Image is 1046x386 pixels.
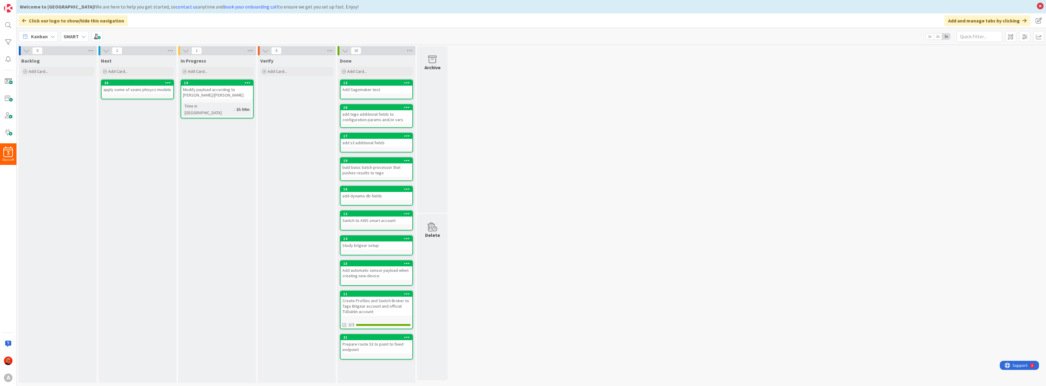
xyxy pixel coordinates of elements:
div: 18 [341,105,412,110]
div: add dynamo db fields [341,192,412,200]
div: Modify payload according to [PERSON_NAME]/[PERSON_NAME] [181,86,253,99]
a: 16add dynamo db fields [340,186,413,206]
a: 11Create Profiles and Switch Broker to Tago Bitgear account and official TUDublin account3/3 [340,291,413,329]
span: Add Card... [188,69,207,74]
span: 2x [934,33,942,39]
div: 14 [343,237,412,241]
div: Add and manage tabs by clicking [944,15,1030,26]
div: 12 [341,211,412,217]
a: 21Prepare route 53 to point to fixed endpoint [340,334,413,360]
span: : [234,106,235,113]
div: 11Create Profiles and Switch Broker to Tago Bitgear account and official TUDublin account [341,291,412,316]
span: 3x [942,33,950,39]
div: 18add tago additional fields to configuration params and/or vars [341,105,412,124]
div: 19buld basic batch processor that pushes results to tago [341,158,412,177]
div: 21 [343,335,412,340]
a: 20apply some of seans phisycs modele [101,80,174,99]
div: 12Switch to AWS smart account [341,211,412,224]
div: Prepare route 53 to point to fixed endpoint [341,340,412,354]
div: Create Profiles and Switch Broker to Tago Bitgear account and official TUDublin account [341,297,412,316]
div: Study bitgear setup [341,241,412,249]
span: Verify [260,58,273,64]
span: 3 [7,151,10,155]
div: add tago additional fields to configuration params and/or vars [341,110,412,124]
div: 11 [343,292,412,296]
div: Archive [424,64,441,71]
a: 13Add Sagemaker test [340,80,413,99]
div: Add automatic sensor payload when creating new device [341,266,412,280]
div: add s3 additional fields [341,139,412,147]
div: 21Prepare route 53 to point to fixed endpoint [341,335,412,354]
div: 11 [341,291,412,297]
span: 10 [351,47,361,54]
div: 17add s3 additional fields [341,133,412,147]
span: 0 [32,47,43,54]
span: 0 [271,47,282,54]
span: Backlog [21,58,40,64]
span: 1x [926,33,934,39]
div: 2 [32,2,33,7]
span: Add Card... [268,69,287,74]
div: 15 [341,261,412,266]
div: 16 [343,187,412,191]
b: SMART [64,33,79,39]
span: 1 [112,47,122,54]
span: 1 [192,47,202,54]
div: 19 [343,159,412,163]
div: 12 [343,212,412,216]
a: 14Study bitgear setup [340,235,413,255]
div: Time in [GEOGRAPHIC_DATA] [183,103,234,116]
div: We are here to help you get started, so anytime and to ensure we get you set up fast. Enjoy! [20,3,1034,10]
div: 10 [181,80,253,86]
div: 16 [341,186,412,192]
div: 13Add Sagemaker test [341,80,412,94]
span: 3/3 [348,322,354,328]
div: 13 [341,80,412,86]
div: 18 [343,105,412,110]
div: Switch to AWS smart account [341,217,412,224]
div: 17 [341,133,412,139]
div: 15 [343,261,412,266]
div: Add Sagemaker test [341,86,412,94]
div: 20 [102,80,173,86]
div: Click our logo to show/hide this navigation [19,15,128,26]
div: 19 [341,158,412,163]
div: A [4,374,12,382]
span: Add Card... [29,69,48,74]
div: 17 [343,134,412,138]
div: 21 [341,335,412,340]
div: 14Study bitgear setup [341,236,412,249]
a: 12Switch to AWS smart account [340,210,413,231]
a: 18add tago additional fields to configuration params and/or vars [340,104,413,128]
div: apply some of seans phisycs modele [102,86,173,94]
div: 10 [184,81,253,85]
div: 20apply some of seans phisycs modele [102,80,173,94]
div: 14 [341,236,412,241]
a: 10Modify payload according to [PERSON_NAME]/[PERSON_NAME]Time in [GEOGRAPHIC_DATA]:1h 59m [181,80,254,118]
a: book your onboarding call [223,4,278,10]
a: 19buld basic batch processor that pushes results to tago [340,157,413,181]
div: Delete [425,231,440,239]
span: Kanban [31,33,48,40]
a: 15Add automatic sensor payload when creating new device [340,260,413,286]
div: 15Add automatic sensor payload when creating new device [341,261,412,280]
span: Support [13,1,28,8]
span: Done [340,58,352,64]
a: contact us [176,4,198,10]
span: Add Card... [347,69,367,74]
div: 10Modify payload according to [PERSON_NAME]/[PERSON_NAME] [181,80,253,99]
div: buld basic batch processor that pushes results to tago [341,163,412,177]
span: Next [101,58,112,64]
span: Add Card... [108,69,128,74]
a: 17add s3 additional fields [340,133,413,152]
span: In Progress [181,58,206,64]
b: Welcome to [GEOGRAPHIC_DATA]! [20,4,95,10]
div: 16add dynamo db fields [341,186,412,200]
input: Quick Filter... [957,31,1002,42]
img: CP [4,357,12,365]
div: 20 [104,81,173,85]
div: 13 [343,81,412,85]
img: Visit kanbanzone.com [4,4,12,12]
div: 1h 59m [235,106,251,113]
